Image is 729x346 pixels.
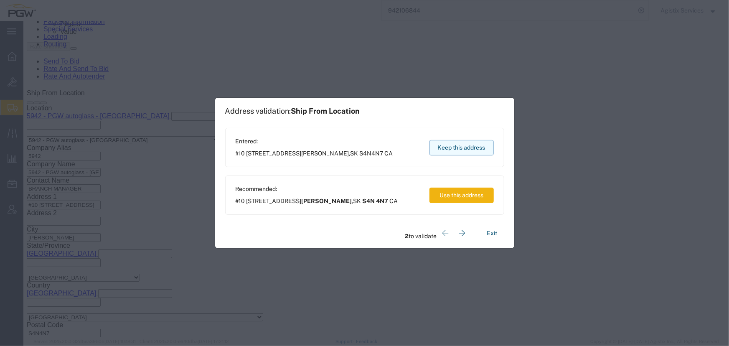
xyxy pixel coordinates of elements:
button: Exit [480,226,504,241]
span: #10 [STREET_ADDRESS] , [236,197,398,206]
h1: Address validation: [225,107,360,116]
span: CA [385,150,393,157]
span: S4N4N7 [360,150,384,157]
span: SK [351,150,358,157]
span: [PERSON_NAME] [302,198,352,204]
span: 2 [405,233,409,239]
span: [PERSON_NAME] [302,150,349,157]
span: Recommended: [236,185,398,193]
span: Entered: [236,137,393,146]
span: CA [390,198,398,204]
span: Ship From Location [291,107,360,115]
div: to validate [405,225,470,242]
span: S4N 4N7 [363,198,389,204]
span: #10 [STREET_ADDRESS] , [236,149,393,158]
button: Use this address [429,188,494,203]
span: SK [353,198,361,204]
button: Keep this address [429,140,494,155]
